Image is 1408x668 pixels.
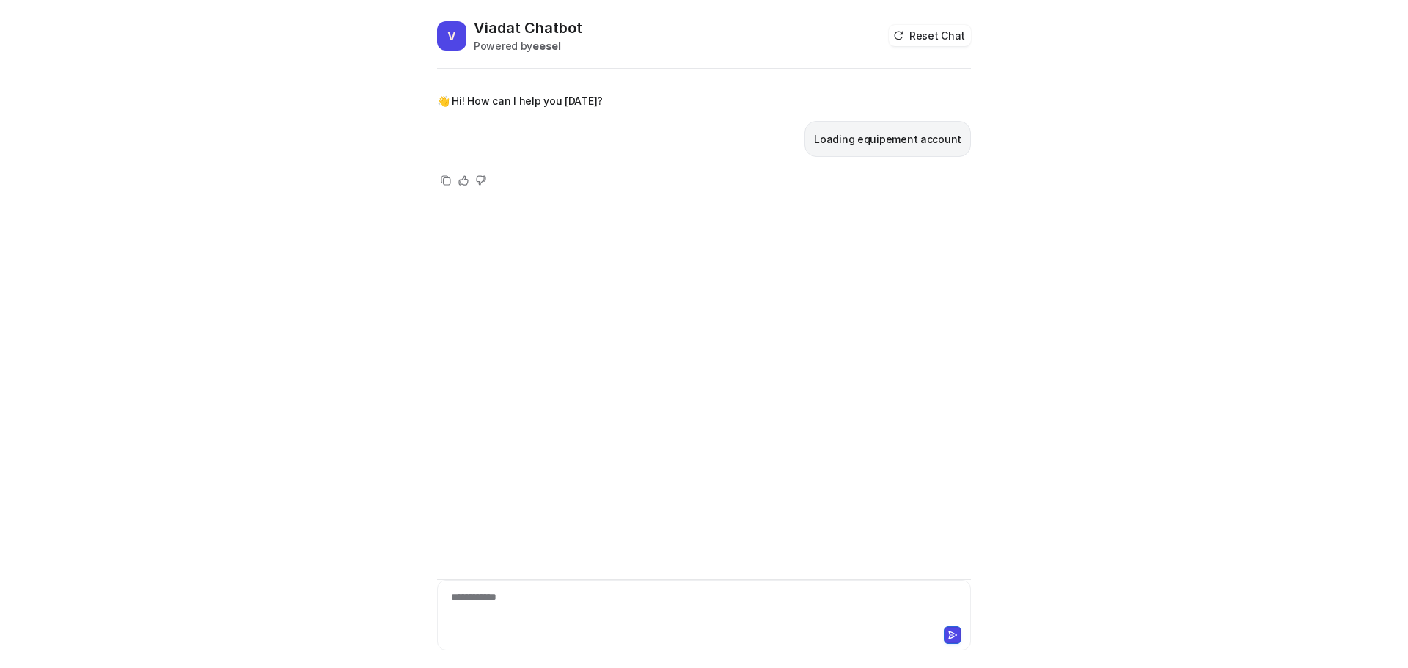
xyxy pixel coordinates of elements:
p: 👋 Hi! How can I help you [DATE]? [437,92,603,110]
div: Powered by [474,38,582,54]
span: V [437,21,466,51]
button: Reset Chat [889,25,971,46]
h2: Viadat Chatbot [474,18,582,38]
b: eesel [532,40,561,52]
p: Loading equipement account [814,131,961,148]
